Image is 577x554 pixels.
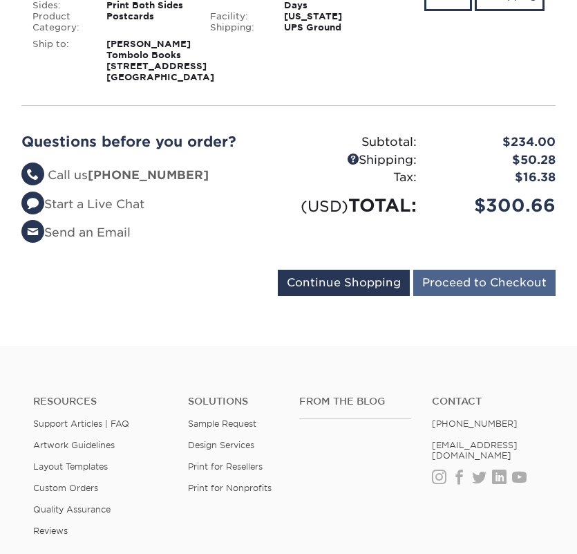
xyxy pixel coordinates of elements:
a: Custom Orders [33,483,98,493]
strong: [PERSON_NAME] Tombolo Books [STREET_ADDRESS] [GEOGRAPHIC_DATA] [106,39,214,82]
div: Shipping: [200,22,274,33]
h4: Solutions [188,396,278,407]
a: Contact [432,396,544,407]
a: Layout Templates [33,461,108,472]
a: Quality Assurance [33,504,111,515]
strong: [PHONE_NUMBER] [88,168,209,182]
div: $16.38 [427,169,566,187]
a: [EMAIL_ADDRESS][DOMAIN_NAME] [432,440,518,461]
a: Print for Nonprofits [188,483,272,493]
a: [PHONE_NUMBER] [432,418,518,429]
a: Sample Request [188,418,256,429]
input: Proceed to Checkout [413,270,556,296]
h4: From the Blog [299,396,411,407]
div: $234.00 [427,133,566,151]
div: Tax: [289,169,428,187]
div: Ship to: [22,39,96,83]
a: Artwork Guidelines [33,440,115,450]
h4: Resources [33,396,167,407]
a: Start a Live Chat [21,197,144,211]
a: Send an Email [21,225,131,239]
div: Product Category: [22,11,96,33]
a: Support Articles | FAQ [33,418,129,429]
div: [US_STATE] [274,11,377,22]
small: (USD) [301,197,348,215]
h2: Questions before you order? [21,133,278,150]
li: Call us [21,167,278,185]
div: Facility: [200,11,274,22]
div: $50.28 [427,151,566,169]
div: TOTAL: [289,192,428,219]
div: UPS Ground [274,22,377,33]
div: Subtotal: [289,133,428,151]
div: Postcards [96,11,200,33]
a: Design Services [188,440,254,450]
a: Print for Resellers [188,461,263,472]
div: Shipping: [289,151,428,169]
div: $300.66 [427,192,566,219]
input: Continue Shopping [278,270,410,296]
